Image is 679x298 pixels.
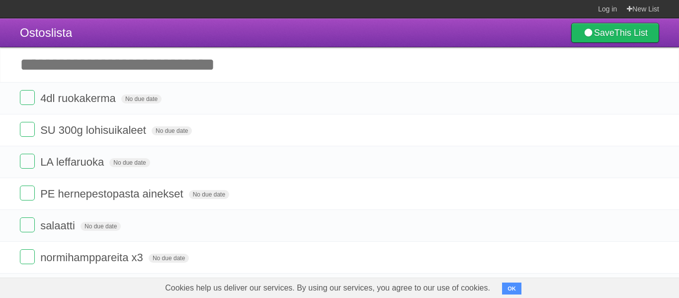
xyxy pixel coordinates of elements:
label: Done [20,90,35,105]
span: No due date [109,158,150,167]
span: No due date [121,95,162,103]
span: Ostoslista [20,26,72,39]
a: SaveThis List [571,23,659,43]
span: No due date [149,254,189,263]
span: No due date [81,222,121,231]
span: normihamppareita x3 [40,251,146,264]
span: salaatti [40,219,78,232]
span: No due date [189,190,229,199]
label: Done [20,122,35,137]
span: No due date [152,126,192,135]
button: OK [502,283,521,295]
span: PE hernepestopasta ainekset [40,188,185,200]
span: LA leffaruoka [40,156,106,168]
label: Done [20,154,35,169]
span: SU 300g lohisuikaleet [40,124,149,136]
span: 4dl ruokakerma [40,92,118,104]
label: Done [20,249,35,264]
b: This List [614,28,648,38]
span: Cookies help us deliver our services. By using our services, you agree to our use of cookies. [155,278,500,298]
label: Done [20,217,35,232]
label: Done [20,186,35,200]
